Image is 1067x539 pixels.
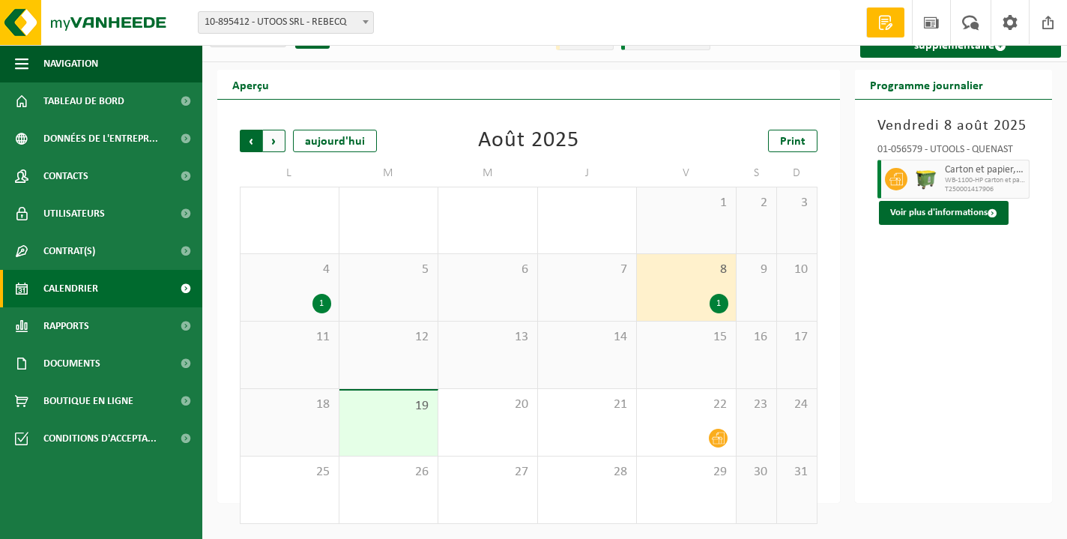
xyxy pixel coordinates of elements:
[785,464,809,481] span: 31
[545,397,629,413] span: 21
[263,130,285,152] span: Suivant
[785,329,809,346] span: 17
[199,12,373,33] span: 10-895412 - UTOOS SRL - REBECQ
[43,420,157,457] span: Conditions d'accepta...
[347,398,431,415] span: 19
[43,120,158,157] span: Données de l'entrepr...
[744,195,769,211] span: 2
[248,329,331,346] span: 11
[248,397,331,413] span: 18
[744,262,769,278] span: 9
[744,329,769,346] span: 16
[768,130,817,152] a: Print
[478,130,579,152] div: Août 2025
[545,329,629,346] span: 14
[438,160,538,187] td: M
[347,262,431,278] span: 5
[43,157,88,195] span: Contacts
[945,164,1026,176] span: Carton et papier, non-conditionné (industriel)
[945,176,1026,185] span: WB-1100-HP carton et papier, non-conditionné (industriel)
[780,136,805,148] span: Print
[43,270,98,307] span: Calendrier
[446,397,530,413] span: 20
[43,82,124,120] span: Tableau de bord
[217,70,284,99] h2: Aperçu
[43,345,100,382] span: Documents
[293,130,377,152] div: aujourd'hui
[877,115,1030,137] h3: Vendredi 8 août 2025
[347,464,431,481] span: 26
[43,307,89,345] span: Rapports
[737,160,777,187] td: S
[198,11,374,34] span: 10-895412 - UTOOS SRL - REBECQ
[538,160,638,187] td: J
[744,397,769,413] span: 23
[43,232,95,270] span: Contrat(s)
[43,45,98,82] span: Navigation
[545,262,629,278] span: 7
[240,160,339,187] td: L
[777,160,817,187] td: D
[855,70,998,99] h2: Programme journalier
[248,262,331,278] span: 4
[785,397,809,413] span: 24
[644,397,728,413] span: 22
[43,195,105,232] span: Utilisateurs
[915,168,937,190] img: WB-1100-HPE-GN-50
[744,464,769,481] span: 30
[644,464,728,481] span: 29
[879,201,1009,225] button: Voir plus d'informations
[637,160,737,187] td: V
[945,185,1026,194] span: T250001417906
[248,464,331,481] span: 25
[446,464,530,481] span: 27
[339,160,439,187] td: M
[710,294,728,313] div: 1
[545,464,629,481] span: 28
[877,145,1030,160] div: 01-056579 - UTOOLS - QUENAST
[43,382,133,420] span: Boutique en ligne
[312,294,331,313] div: 1
[644,262,728,278] span: 8
[446,262,530,278] span: 6
[785,262,809,278] span: 10
[644,195,728,211] span: 1
[644,329,728,346] span: 15
[446,329,530,346] span: 13
[240,130,262,152] span: Précédent
[347,329,431,346] span: 12
[785,195,809,211] span: 3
